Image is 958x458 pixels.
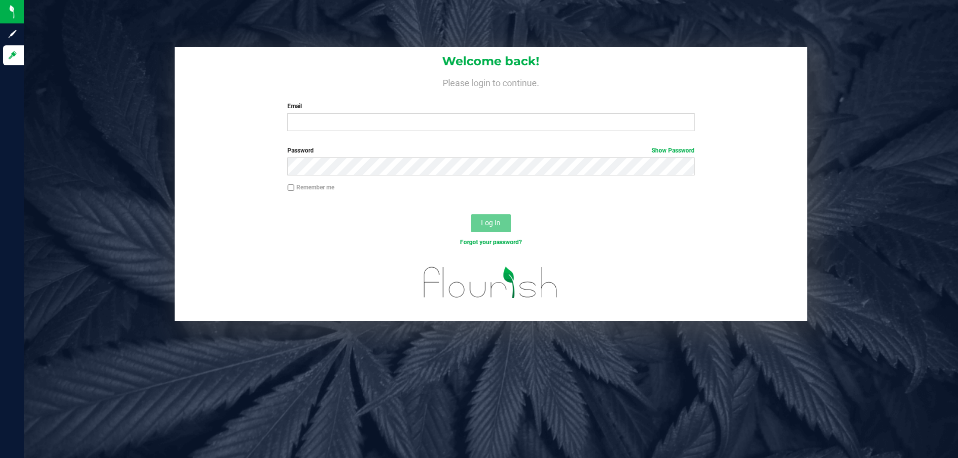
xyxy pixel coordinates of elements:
[652,147,695,154] a: Show Password
[481,219,500,227] span: Log In
[287,147,314,154] span: Password
[287,183,334,192] label: Remember me
[175,76,807,88] h4: Please login to continue.
[175,55,807,68] h1: Welcome back!
[412,257,570,308] img: flourish_logo.svg
[287,184,294,191] input: Remember me
[7,29,17,39] inline-svg: Sign up
[287,102,694,111] label: Email
[460,239,522,246] a: Forgot your password?
[7,50,17,60] inline-svg: Log in
[471,214,511,232] button: Log In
